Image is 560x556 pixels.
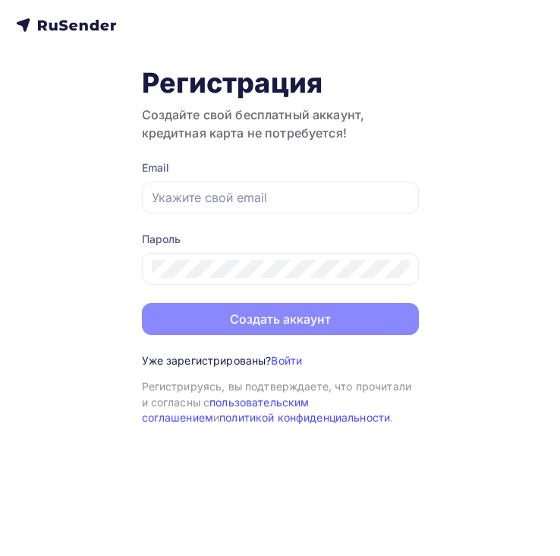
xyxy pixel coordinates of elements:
[142,303,419,335] button: Создать аккаунт
[142,66,419,100] h1: Регистрация
[142,160,419,175] div: Email
[152,188,409,207] input: Укажите свой email
[219,411,390,424] a: политикой конфиденциальности
[271,354,302,367] a: Войти
[142,353,419,368] div: Уже зарегистрированы?
[142,379,419,425] div: Регистрируясь, вы подтверждаете, что прочитали и согласны с и .
[142,232,419,247] div: Пароль
[142,396,310,424] a: пользовательским соглашением
[142,106,419,142] h3: Создайте свой бесплатный аккаунт, кредитная карта не потребуется!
